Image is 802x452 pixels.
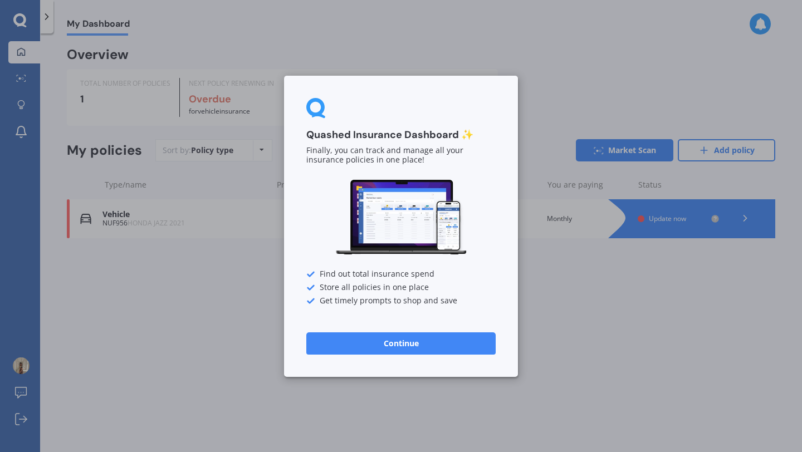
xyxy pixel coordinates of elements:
h3: Quashed Insurance Dashboard ✨ [306,129,496,141]
button: Continue [306,332,496,354]
div: Get timely prompts to shop and save [306,296,496,305]
div: Find out total insurance spend [306,269,496,278]
p: Finally, you can track and manage all your insurance policies in one place! [306,146,496,165]
div: Store all policies in one place [306,283,496,292]
img: Dashboard [334,178,468,257]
